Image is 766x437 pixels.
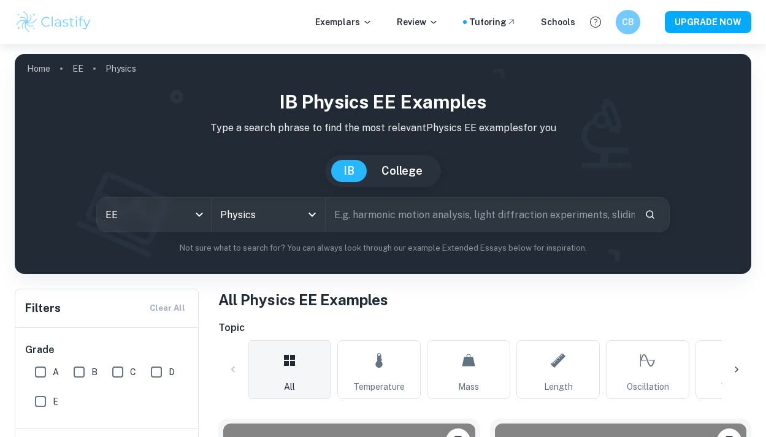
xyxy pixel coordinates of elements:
[105,62,136,75] p: Physics
[218,321,751,335] h6: Topic
[369,160,435,182] button: College
[315,15,372,29] p: Exemplars
[25,88,741,116] h1: IB Physics EE examples
[97,197,211,232] div: EE
[353,380,405,393] span: Temperature
[544,380,573,393] span: Length
[469,15,516,29] a: Tutoring
[326,197,635,232] input: E.g. harmonic motion analysis, light diffraction experiments, sliding objects down a ramp...
[331,160,367,182] button: IB
[15,54,751,274] img: profile cover
[72,60,83,77] a: EE
[218,289,751,311] h1: All Physics EE Examples
[53,365,59,379] span: A
[640,204,661,225] button: Search
[25,121,741,135] p: Type a search phrase to find the most relevant Physics EE examples for you
[169,365,175,379] span: D
[541,15,575,29] a: Schools
[25,300,61,317] h6: Filters
[397,15,439,29] p: Review
[284,380,295,393] span: All
[25,343,190,357] h6: Grade
[27,60,50,77] a: Home
[91,365,98,379] span: B
[665,11,751,33] button: UPGRADE NOW
[585,12,606,32] button: Help and Feedback
[304,206,321,223] button: Open
[15,10,93,34] img: Clastify logo
[53,395,58,408] span: E
[458,380,479,393] span: Mass
[130,365,136,379] span: C
[25,242,741,254] p: Not sure what to search for? You can always look through our example Extended Essays below for in...
[627,380,669,393] span: Oscillation
[721,380,753,393] span: Velocity
[621,15,635,29] h6: CB
[616,10,640,34] button: CB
